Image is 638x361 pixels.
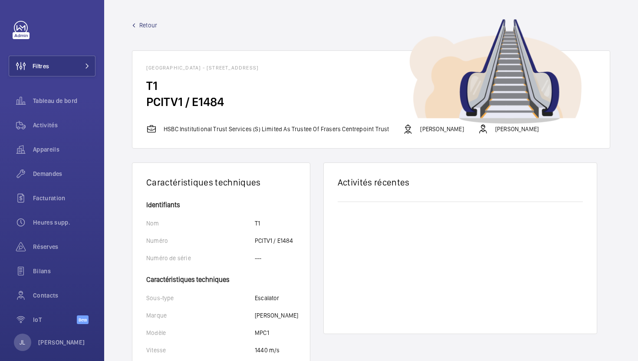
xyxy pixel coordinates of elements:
[146,202,296,209] h4: Identifiants
[33,121,95,129] span: Activités
[33,218,95,227] span: Heures supp.
[33,194,95,202] span: Facturation
[495,125,539,133] p: [PERSON_NAME]
[164,125,389,133] p: HSBC Institutional Trust Services (S) Limited As Trustee Of Frasers Centrepoint Trust
[255,254,262,262] p: ---
[33,267,95,275] span: Bilans
[146,311,255,320] p: Marque
[38,338,85,347] p: [PERSON_NAME]
[33,242,95,251] span: Réserves
[33,145,95,154] span: Appareils
[255,346,280,354] p: 1440 m/s
[33,62,49,70] span: Filtres
[146,94,596,110] h2: PCITV1 / E1484
[33,169,95,178] span: Demandes
[146,294,255,302] p: Sous-type
[146,219,255,228] p: Nom
[33,291,95,300] span: Contacts
[255,328,269,337] p: MPC1
[146,271,296,283] h4: Caractéristiques techniques
[338,177,583,188] h2: Activités récentes
[139,21,157,30] span: Retour
[146,78,596,94] h2: T1
[255,236,293,245] p: PCITV1 / E1484
[77,315,89,324] span: Beta
[20,338,25,347] p: JL
[146,346,255,354] p: Vitesse
[9,56,95,76] button: Filtres
[146,328,255,337] p: Modèle
[146,177,296,188] h1: Caractéristiques techniques
[33,96,95,105] span: Tableau de bord
[255,311,298,320] p: [PERSON_NAME]
[420,125,464,133] p: [PERSON_NAME]
[146,254,255,262] p: Numéro de série
[255,294,280,302] p: Escalator
[33,315,77,324] span: IoT
[146,65,596,71] h1: [GEOGRAPHIC_DATA] - [STREET_ADDRESS]
[409,19,582,124] img: device image
[255,219,260,228] p: T1
[146,236,255,245] p: Numéro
